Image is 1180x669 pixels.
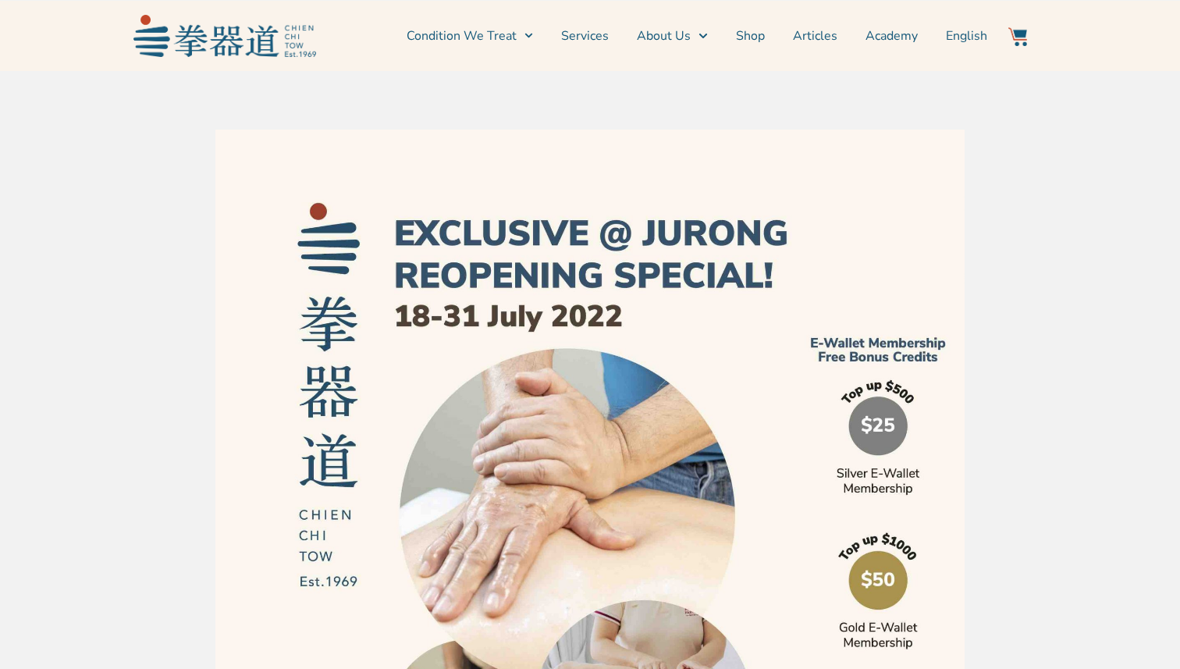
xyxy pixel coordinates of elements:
a: Services [561,16,609,55]
nav: Menu [324,16,987,55]
a: Academy [865,16,918,55]
a: Articles [793,16,837,55]
span: English [946,27,987,45]
img: Website Icon-03 [1008,27,1027,46]
a: Condition We Treat [407,16,533,55]
a: English [946,16,987,55]
a: About Us [637,16,707,55]
a: Shop [736,16,765,55]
